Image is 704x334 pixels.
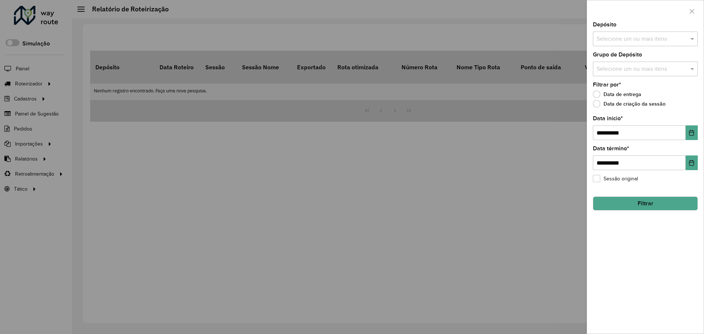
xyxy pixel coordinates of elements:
label: Depósito [593,20,616,29]
label: Filtrar por [593,80,621,89]
label: Data término [593,144,629,153]
button: Filtrar [593,197,698,210]
button: Choose Date [686,155,698,170]
button: Choose Date [686,125,698,140]
label: Data início [593,114,623,123]
label: Data de criação da sessão [593,100,665,107]
label: Sessão original [593,175,638,183]
label: Data de entrega [593,91,641,98]
label: Grupo de Depósito [593,50,642,59]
